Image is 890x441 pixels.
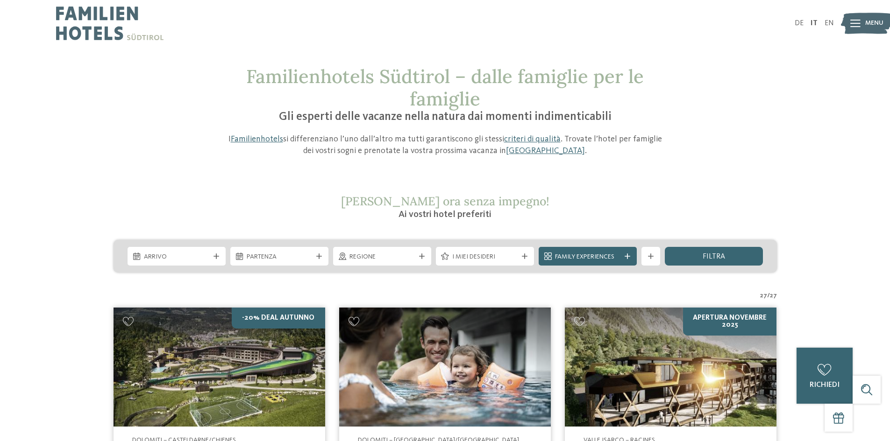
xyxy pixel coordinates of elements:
[810,381,840,389] span: richiedi
[825,20,834,27] a: EN
[223,133,667,157] p: I si differenziano l’uno dall’altro ma tutti garantiscono gli stessi . Trovate l’hotel per famigl...
[506,147,585,155] a: [GEOGRAPHIC_DATA]
[114,308,325,427] img: Cercate un hotel per famiglie? Qui troverete solo i migliori!
[144,252,209,262] span: Arrivo
[770,291,777,301] span: 27
[811,20,818,27] a: IT
[246,64,644,111] span: Familienhotels Südtirol – dalle famiglie per le famiglie
[247,252,312,262] span: Partenza
[349,252,415,262] span: Regione
[555,252,620,262] span: Family Experiences
[279,111,612,123] span: Gli esperti delle vacanze nella natura dai momenti indimenticabili
[504,135,561,143] a: criteri di qualità
[339,308,551,427] img: Cercate un hotel per famiglie? Qui troverete solo i migliori!
[452,252,518,262] span: I miei desideri
[767,291,770,301] span: /
[703,253,725,260] span: filtra
[231,135,283,143] a: Familienhotels
[865,19,883,28] span: Menu
[795,20,804,27] a: DE
[399,210,491,219] span: Ai vostri hotel preferiti
[341,194,549,209] span: [PERSON_NAME] ora senza impegno!
[797,348,853,404] a: richiedi
[760,291,767,301] span: 27
[565,308,776,427] img: Cercate un hotel per famiglie? Qui troverete solo i migliori!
